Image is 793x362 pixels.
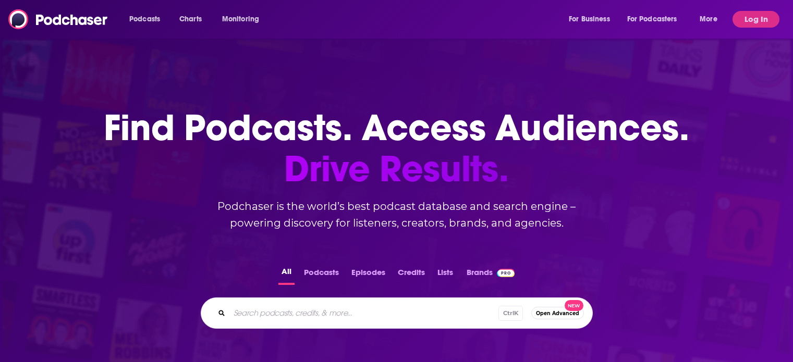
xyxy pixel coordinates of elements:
span: New [565,300,583,311]
img: Podchaser - Follow, Share and Rate Podcasts [8,9,108,29]
a: BrandsPodchaser Pro [467,265,515,285]
span: Monitoring [222,12,259,27]
button: All [278,265,295,285]
button: open menu [122,11,174,28]
h2: Podchaser is the world’s best podcast database and search engine – powering discovery for listene... [188,198,605,231]
h1: Find Podcasts. Access Audiences. [104,107,689,190]
span: More [700,12,717,27]
button: open menu [562,11,623,28]
a: Charts [173,11,208,28]
span: For Business [569,12,610,27]
span: Podcasts [129,12,160,27]
div: Search podcasts, credits, & more... [201,297,593,329]
button: Podcasts [301,265,342,285]
button: open menu [620,11,692,28]
button: Open AdvancedNew [531,307,584,319]
button: Credits [395,265,428,285]
span: Ctrl K [498,306,523,321]
span: Open Advanced [536,310,579,316]
button: Log In [733,11,779,28]
span: Drive Results. [104,148,689,190]
button: open menu [215,11,273,28]
input: Search podcasts, credits, & more... [229,305,498,321]
button: Lists [434,265,456,285]
span: Charts [179,12,202,27]
button: open menu [692,11,730,28]
button: Episodes [348,265,388,285]
img: Podchaser Pro [497,269,515,277]
span: For Podcasters [627,12,677,27]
